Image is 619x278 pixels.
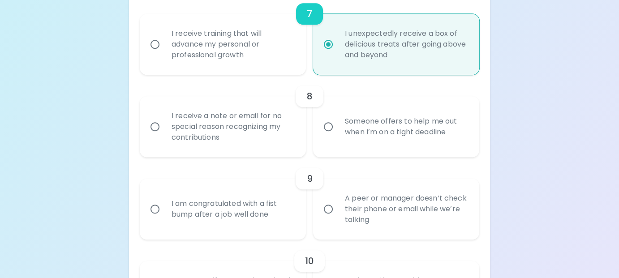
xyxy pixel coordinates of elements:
[305,254,314,268] h6: 10
[338,17,474,71] div: I unexpectedly receive a box of delicious treats after going above and beyond
[164,100,301,154] div: I receive a note or email for no special reason recognizing my contributions
[307,7,312,21] h6: 7
[338,105,474,148] div: Someone offers to help me out when I’m on a tight deadline
[338,182,474,236] div: A peer or manager doesn’t check their phone or email while we’re talking
[306,171,312,186] h6: 9
[140,157,479,240] div: choice-group-check
[306,89,312,103] h6: 8
[164,188,301,231] div: I am congratulated with a fist bump after a job well done
[164,17,301,71] div: I receive training that will advance my personal or professional growth
[140,75,479,157] div: choice-group-check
